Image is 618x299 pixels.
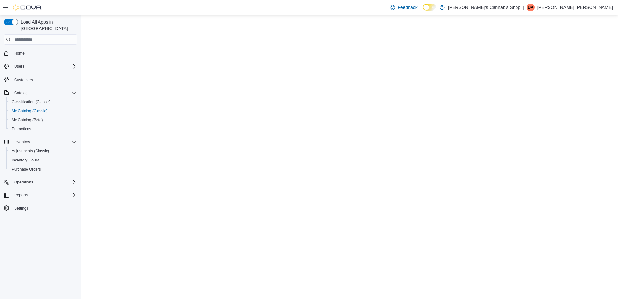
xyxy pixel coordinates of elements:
span: Inventory [14,139,30,145]
span: Purchase Orders [9,165,77,173]
a: Purchase Orders [9,165,44,173]
span: Catalog [12,89,77,97]
span: Inventory Count [9,156,77,164]
span: Adjustments (Classic) [12,149,49,154]
button: Promotions [6,125,80,134]
p: [PERSON_NAME] [PERSON_NAME] [537,4,613,11]
button: Settings [1,204,80,213]
a: My Catalog (Classic) [9,107,50,115]
button: My Catalog (Beta) [6,116,80,125]
span: Operations [14,180,33,185]
span: Feedback [398,4,417,11]
span: Reports [12,191,77,199]
a: Promotions [9,125,34,133]
p: | [523,4,524,11]
span: My Catalog (Beta) [12,117,43,123]
a: Adjustments (Classic) [9,147,52,155]
button: Classification (Classic) [6,97,80,106]
button: Inventory [12,138,33,146]
a: Settings [12,205,31,212]
button: Purchase Orders [6,165,80,174]
span: Reports [14,193,28,198]
button: Users [12,62,27,70]
span: Promotions [12,127,31,132]
button: Operations [12,178,36,186]
button: Operations [1,178,80,187]
p: [PERSON_NAME]'s Cannabis Shop [448,4,520,11]
span: Settings [12,204,77,212]
button: Home [1,49,80,58]
span: My Catalog (Classic) [9,107,77,115]
span: Home [12,49,77,57]
span: Adjustments (Classic) [9,147,77,155]
span: Classification (Classic) [12,99,51,105]
a: Inventory Count [9,156,42,164]
span: DA [528,4,533,11]
a: My Catalog (Beta) [9,116,46,124]
span: Inventory [12,138,77,146]
a: Feedback [387,1,420,14]
a: Home [12,50,27,57]
button: Adjustments (Classic) [6,147,80,156]
nav: Complex example [4,46,77,230]
span: Users [12,62,77,70]
img: Cova [13,4,42,11]
span: Home [14,51,25,56]
button: Catalog [1,88,80,97]
span: Customers [14,77,33,83]
span: Users [14,64,24,69]
span: Promotions [9,125,77,133]
span: Customers [12,75,77,83]
button: Customers [1,75,80,84]
span: My Catalog (Beta) [9,116,77,124]
span: Inventory Count [12,158,39,163]
span: Catalog [14,90,27,95]
button: Users [1,62,80,71]
span: My Catalog (Classic) [12,108,48,114]
button: Reports [1,191,80,200]
button: My Catalog (Classic) [6,106,80,116]
a: Classification (Classic) [9,98,53,106]
button: Inventory [1,138,80,147]
span: Operations [12,178,77,186]
div: Dylan Ann McKinney [527,4,535,11]
span: Load All Apps in [GEOGRAPHIC_DATA] [18,19,77,32]
span: Purchase Orders [12,167,41,172]
input: Dark Mode [423,4,436,11]
span: Settings [14,206,28,211]
button: Inventory Count [6,156,80,165]
button: Catalog [12,89,30,97]
span: Classification (Classic) [9,98,77,106]
button: Reports [12,191,30,199]
a: Customers [12,76,36,84]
